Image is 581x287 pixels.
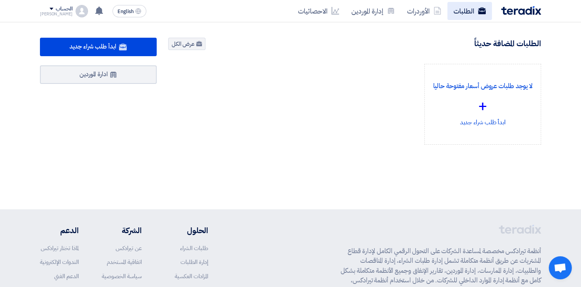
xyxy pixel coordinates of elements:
img: Teradix logo [501,6,541,15]
a: عرض الكل [168,38,205,50]
li: الدعم [40,225,79,236]
a: الطلبات [447,2,492,20]
div: ابدأ طلب شراء جديد [431,70,535,138]
span: ابدأ طلب شراء جديد [70,42,116,51]
h4: الطلبات المضافة حديثاً [474,38,541,48]
a: عن تيرادكس [116,244,142,252]
a: سياسة الخصوصية [102,272,142,280]
span: English [118,9,134,14]
a: إدارة الطلبات [180,258,208,266]
div: الحساب [56,6,72,12]
div: [PERSON_NAME] [40,12,73,16]
div: + [431,95,535,118]
p: لا يوجد طلبات عروض أسعار مفتوحة حاليا [431,81,535,91]
a: الدعم الفني [54,272,79,280]
a: الندوات الإلكترونية [40,258,79,266]
li: الشركة [102,225,142,236]
a: اتفاقية المستخدم [107,258,142,266]
img: profile_test.png [76,5,88,17]
button: English [113,5,146,17]
a: طلبات الشراء [180,244,208,252]
a: إدارة الموردين [345,2,401,20]
li: الحلول [165,225,208,236]
a: المزادات العكسية [175,272,208,280]
a: لماذا تختار تيرادكس [41,244,79,252]
a: ادارة الموردين [40,65,157,84]
a: الأوردرات [401,2,447,20]
a: Open chat [549,256,572,279]
a: الاحصائيات [292,2,345,20]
